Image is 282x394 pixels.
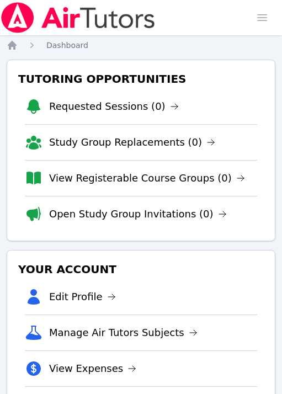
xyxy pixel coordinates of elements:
a: Open Study Group Invitations (0) [49,206,227,222]
a: Study Group Replacements (0) [49,135,215,150]
a: Requested Sessions (0) [49,99,179,114]
h3: Your Account [16,259,266,279]
nav: Breadcrumb [7,40,275,51]
a: View Expenses [49,361,136,376]
a: Dashboard [46,40,88,51]
a: Manage Air Tutors Subjects [49,325,198,340]
a: Edit Profile [49,289,116,305]
h3: Tutoring Opportunities [16,69,266,89]
a: View Registerable Course Groups (0) [49,171,245,186]
span: Dashboard [46,41,88,50]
